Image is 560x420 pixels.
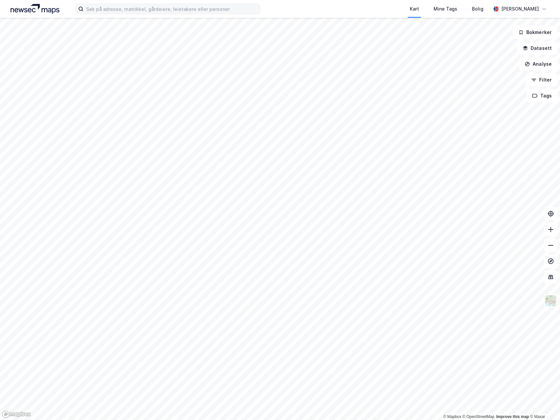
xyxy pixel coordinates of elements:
[84,4,260,14] input: Søk på adresse, matrikkel, gårdeiere, leietakere eller personer
[434,5,457,13] div: Mine Tags
[11,4,59,14] img: logo.a4113a55bc3d86da70a041830d287a7e.svg
[527,388,560,420] div: Kontrollprogram for chat
[501,5,539,13] div: [PERSON_NAME]
[527,388,560,420] iframe: Chat Widget
[410,5,419,13] div: Kart
[472,5,483,13] div: Bolig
